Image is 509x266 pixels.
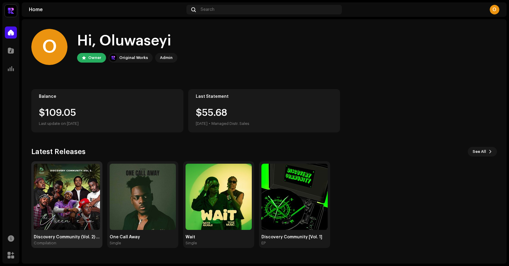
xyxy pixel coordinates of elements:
div: Admin [160,54,173,61]
div: Discovery Community [Vol. 1] [261,235,328,240]
div: [DATE] [196,120,208,127]
div: Home [29,7,184,12]
img: 675a8874-f48c-42e5-b81c-a846fa7fef42 [186,164,252,230]
div: Balance [39,94,176,99]
div: Last Statement [196,94,333,99]
h3: Latest Releases [31,147,86,156]
div: Original Works [119,54,148,61]
div: Managed Distr. Sales [211,120,249,127]
div: O [490,5,499,14]
re-o-card-value: Balance [31,89,183,132]
div: Compilation [34,241,56,246]
div: Discovery Community (Vol. 2) [The Green EP] [34,235,100,240]
div: Owner [88,54,101,61]
img: 4bfc1d7d-d9de-48b7-9713-5cebb277d227 [110,54,117,61]
img: 4bfc1d7d-d9de-48b7-9713-5cebb277d227 [5,5,17,17]
div: • [209,120,210,127]
div: Single [110,241,121,246]
div: Hi, Oluwaseyi [77,31,177,51]
div: Wait [186,235,252,240]
img: 1de864ba-cb3d-47e2-9c77-d1d8a069ce05 [34,164,100,230]
div: Single [186,241,197,246]
img: 27eb1c7a-f9eb-4905-857c-bf6c0cbc06f9 [110,164,176,230]
re-o-card-value: Last Statement [188,89,340,132]
span: See All [473,146,486,158]
span: Search [201,7,214,12]
img: 2f969bbd-c147-43c2-8e75-aef8ce119785 [261,164,328,230]
div: EP [261,241,266,246]
div: One Call Away [110,235,176,240]
div: O [31,29,67,65]
div: Last update on [DATE] [39,120,176,127]
button: See All [468,147,497,156]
